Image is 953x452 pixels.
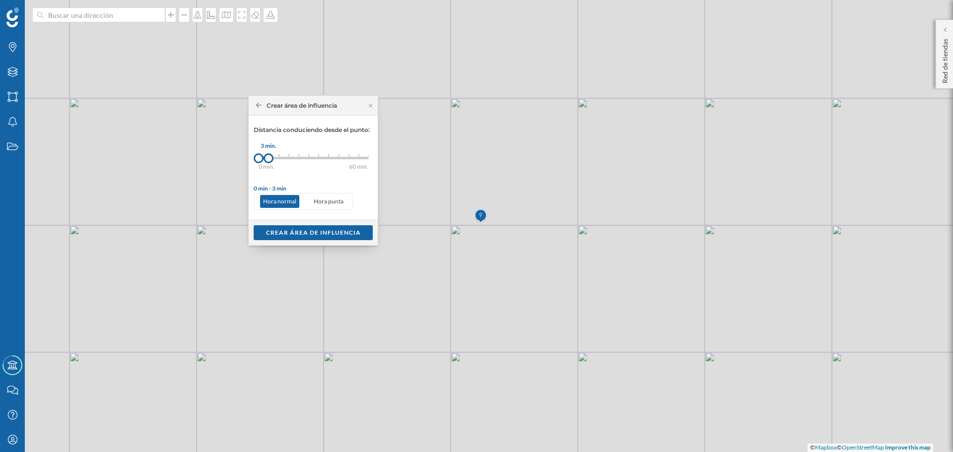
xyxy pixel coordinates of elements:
[254,126,373,134] p: Distancia conduciendo desde el punto:
[475,206,487,226] img: Marker
[254,184,373,193] div: 0 min - 3 min
[808,444,933,452] div: © ©
[6,7,19,27] img: Geoblink Logo
[260,195,299,208] p: Hora normal
[311,195,346,208] p: Hora punta
[256,141,281,151] div: 3 min.
[256,101,337,110] div: Crear área de influencia
[815,444,837,451] a: Mapbox
[885,444,931,451] a: Improve this map
[349,162,389,172] div: 60 min.
[20,7,55,16] span: Soporte
[259,162,283,172] div: 0 min.
[842,444,884,451] a: OpenStreetMap
[940,35,950,83] p: Red de tiendas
